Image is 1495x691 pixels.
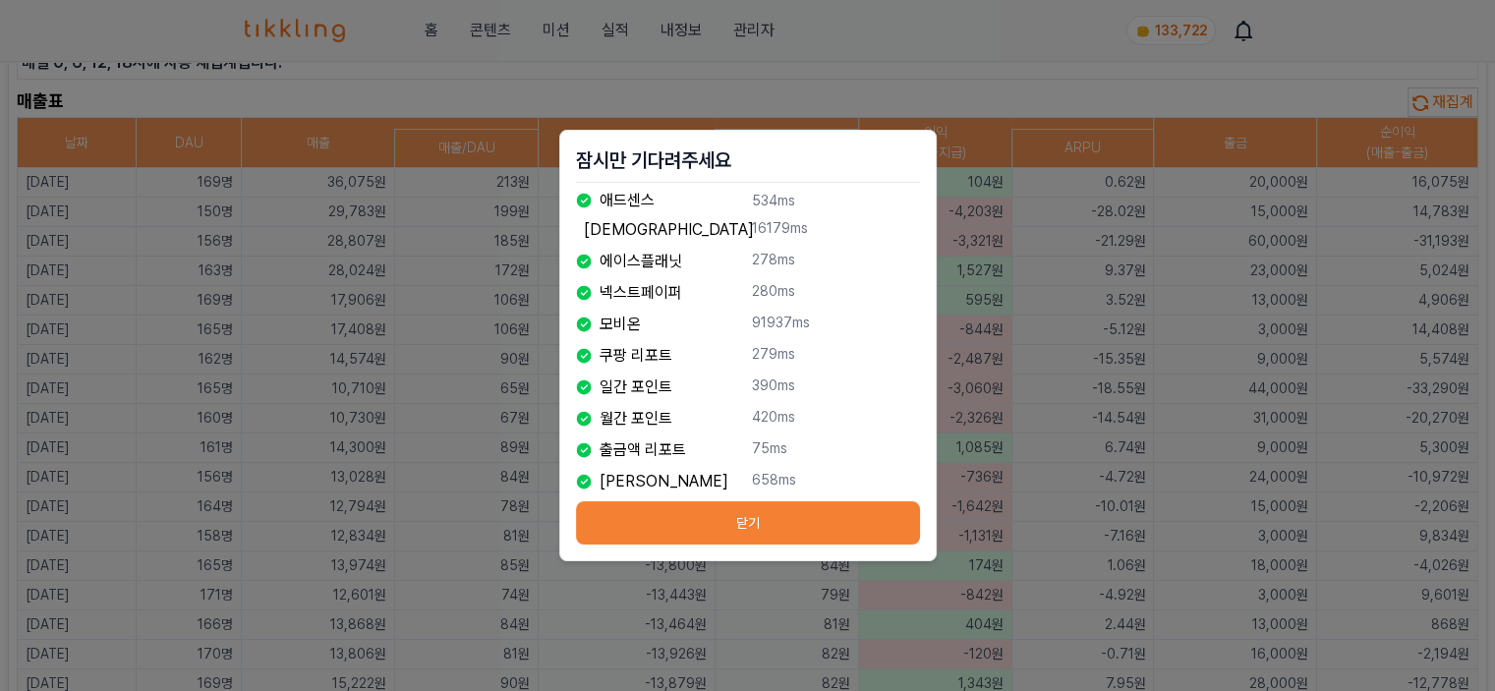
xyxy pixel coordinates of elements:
[752,250,920,273] p: 278ms
[752,344,920,368] p: 279ms
[576,501,920,545] button: 닫기
[600,438,686,462] p: 출금액 리포트
[752,375,920,399] p: 390ms
[600,344,672,368] p: 쿠팡 리포트
[752,407,920,431] p: 420ms
[752,191,920,210] p: 534ms
[752,438,920,462] p: 75ms
[600,313,641,336] p: 모비온
[600,470,728,493] p: [PERSON_NAME]
[752,218,920,242] p: 16179ms
[600,375,672,399] p: 일간 포인트
[600,250,682,273] p: 에이스플래닛
[600,407,672,431] p: 월간 포인트
[584,218,754,242] p: [DEMOGRAPHIC_DATA]
[752,281,920,305] p: 280ms
[576,146,920,174] h2: 잠시만 기다려주세요
[600,189,655,212] p: 애드센스
[752,313,920,336] p: 91937ms
[600,281,682,305] p: 넥스트페이퍼
[752,470,920,493] p: 658ms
